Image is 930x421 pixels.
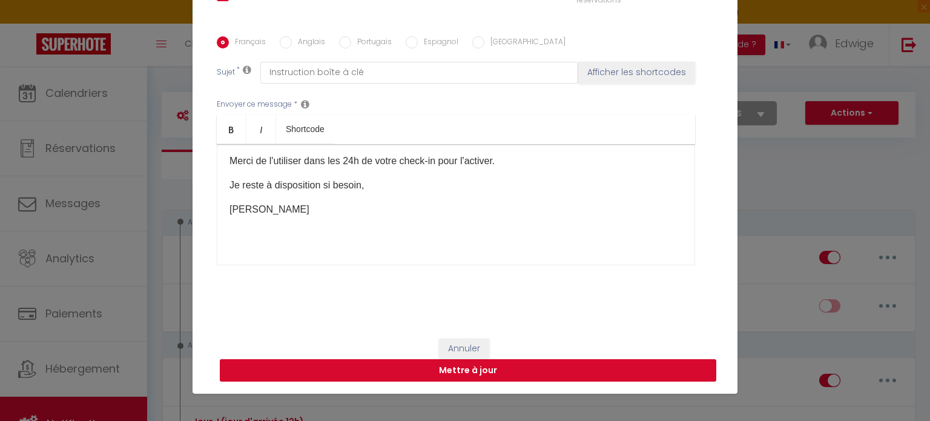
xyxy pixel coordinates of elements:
[229,178,682,193] p: Je reste à disposition si besoin,
[10,5,46,41] button: Ouvrir le widget de chat LiveChat
[229,36,266,50] label: Français
[418,36,458,50] label: Espagnol
[578,62,695,84] button: Afficher les shortcodes
[217,67,235,79] label: Sujet
[276,114,334,144] a: Shortcode
[220,359,716,382] button: Mettre à jour
[301,99,309,109] i: Message
[246,114,276,144] a: Italic
[217,99,292,110] label: Envoyer ce message
[351,36,392,50] label: Portugais
[229,202,682,217] p: ​[PERSON_NAME]
[229,154,682,168] p: Merci de l'utiliser dans les 24h de votre check-in pour l'activer.
[217,114,246,144] a: Bold
[439,339,489,359] button: Annuler
[292,36,325,50] label: Anglais
[243,65,251,75] i: Subject
[484,36,566,50] label: [GEOGRAPHIC_DATA]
